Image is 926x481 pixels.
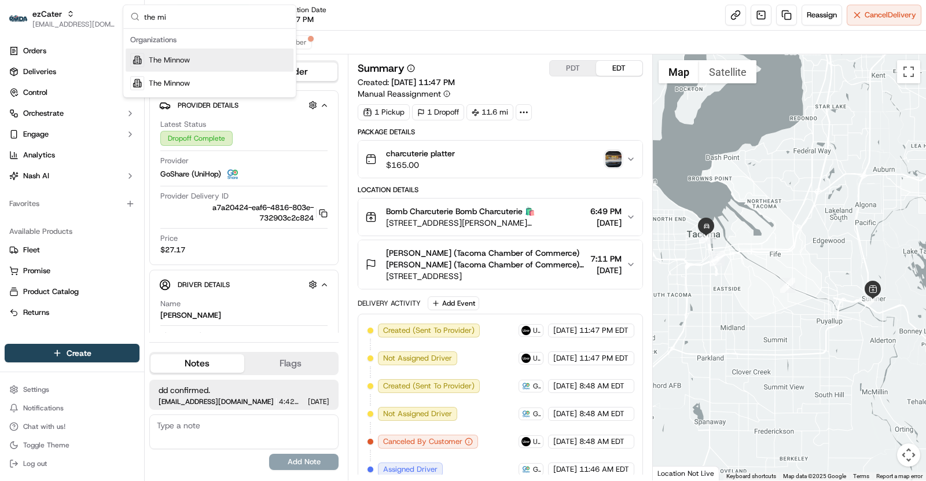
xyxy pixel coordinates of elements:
span: The Minnow [149,78,190,89]
span: $27.17 [160,245,185,255]
span: Provider Delivery ID [160,191,229,201]
button: Toggle Theme [5,437,139,453]
div: 📗 [12,259,21,269]
span: Assigned Driver [383,464,438,475]
img: goshare_logo.png [521,465,531,474]
span: Created (Sent To Provider) [383,325,475,336]
div: Favorites [5,194,139,213]
img: uber-new-logo.jpeg [521,437,531,446]
button: Returns [5,303,139,322]
span: Provider [160,156,189,166]
a: Report a map error [876,473,923,479]
span: Returns [23,307,49,318]
a: Analytics [5,146,139,164]
button: See all [179,148,211,161]
span: 7:11 PM [590,253,622,265]
span: Orders [23,46,46,56]
span: Bomb Charcuterie Bomb Charcuterie 🛍️ [386,205,535,217]
span: [DATE] [553,464,577,475]
div: [PERSON_NAME] [160,310,221,321]
span: Analytics [23,150,55,160]
button: a7a20424-eaf6-4816-803e-732903c2c824 [160,203,328,223]
button: EDT [596,61,642,76]
span: [DATE] [553,381,577,391]
span: [DATE] [553,436,577,447]
span: [DATE] 11:47 PM [391,77,455,87]
span: Notifications [23,403,64,413]
div: Location Details [358,185,643,194]
input: Got a question? Start typing here... [30,74,208,86]
img: 1736555255976-a54dd68f-1ca7-489b-9aae-adbdc363a1c4 [12,110,32,131]
span: [STREET_ADDRESS] [386,270,586,282]
span: GoShare (UniHop) [533,409,541,418]
span: Pylon [115,287,140,295]
span: GoShare (UniHop) [160,169,221,179]
span: Canceled By Customer [383,436,462,447]
span: dd confirmed. [159,384,329,396]
div: 1 Pickup [358,104,410,120]
span: Uber [291,38,307,47]
span: Toggle Theme [23,440,69,450]
span: • [96,179,100,188]
span: Chat with us! [23,422,65,431]
button: Control [5,83,139,102]
span: 11:46 AM EDT [579,464,629,475]
span: • [96,210,100,219]
div: Organizations [126,31,293,49]
img: 4281594248423_2fcf9dad9f2a874258b8_72.png [24,110,45,131]
span: 11:47 PM EDT [579,325,629,336]
span: [PERSON_NAME] [36,210,94,219]
img: goshare_logo.png [521,409,531,418]
div: 4 [699,229,714,244]
span: [PERSON_NAME] (Tacoma Chamber of Commerce) [PERSON_NAME] (Tacoma Chamber of Commerce) - UniHop 🏢 [386,247,586,270]
div: 1 [865,292,880,307]
button: Driver Details [159,275,329,294]
button: Fleet [5,241,139,259]
div: Delivery Activity [358,299,421,308]
span: Manual Reassignment [358,88,441,100]
span: 8:48 AM EDT [579,381,624,391]
button: Settings [5,381,139,398]
img: uber-new-logo.jpeg [521,326,531,335]
button: Show street map [659,60,699,83]
span: [DATE] [553,353,577,363]
span: Not Assigned Driver [383,353,452,363]
span: Knowledge Base [23,258,89,270]
button: Product Catalog [5,282,139,301]
div: Past conversations [12,150,78,159]
button: Keyboard shortcuts [726,472,776,480]
span: Map data ©2025 Google [783,473,846,479]
span: [DATE] [102,210,126,219]
span: The Minnow [149,55,190,65]
span: Created: [358,76,455,88]
span: Uber [533,354,541,363]
span: [STREET_ADDRESS][PERSON_NAME][PERSON_NAME] [386,217,586,229]
div: Package Details [358,127,643,137]
a: 📗Knowledge Base [7,254,93,274]
a: Fleet [9,245,135,255]
div: Available Products [5,222,139,241]
span: $165.00 [386,159,455,171]
div: 2 [780,278,795,293]
span: Phone Number [160,331,211,341]
span: [DATE] [308,398,329,405]
span: [EMAIL_ADDRESS][DOMAIN_NAME] [159,398,274,405]
span: [DATE] [590,265,622,276]
span: GoShare (UniHop) [533,465,541,474]
span: Log out [23,459,47,468]
div: 💻 [98,259,107,269]
span: Created (Sent To Provider) [383,381,475,391]
span: Settings [23,385,49,394]
button: [EMAIL_ADDRESS][DOMAIN_NAME] [32,20,115,29]
span: 11:47 PM EDT [579,353,629,363]
img: photo_proof_of_delivery image [605,151,622,167]
div: We're available if you need us! [52,122,159,131]
a: Promise [9,266,135,276]
span: Nash AI [23,171,49,181]
input: Search... [144,5,289,28]
span: Promise [23,266,50,276]
span: [DATE] [102,179,126,188]
img: goshare_logo.png [226,167,240,181]
span: Engage [23,129,49,139]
